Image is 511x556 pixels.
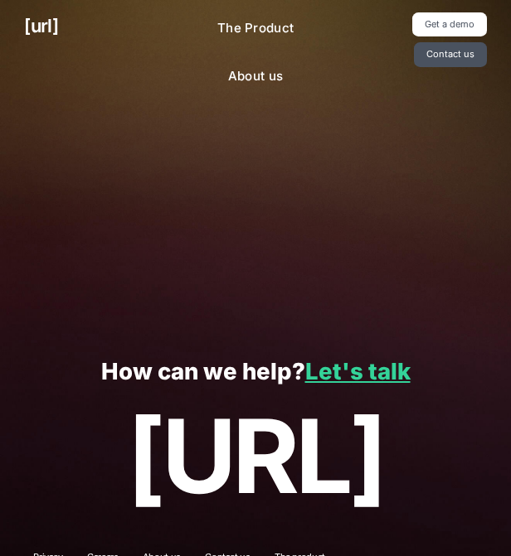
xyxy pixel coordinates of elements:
p: How can we help? [24,359,486,384]
a: The Product [204,12,308,45]
a: [URL] [24,12,58,40]
a: About us [215,60,297,93]
a: Contact us [414,42,486,66]
p: [URL] [24,399,486,515]
a: Let's talk [305,357,411,385]
a: Get a demo [412,12,486,36]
